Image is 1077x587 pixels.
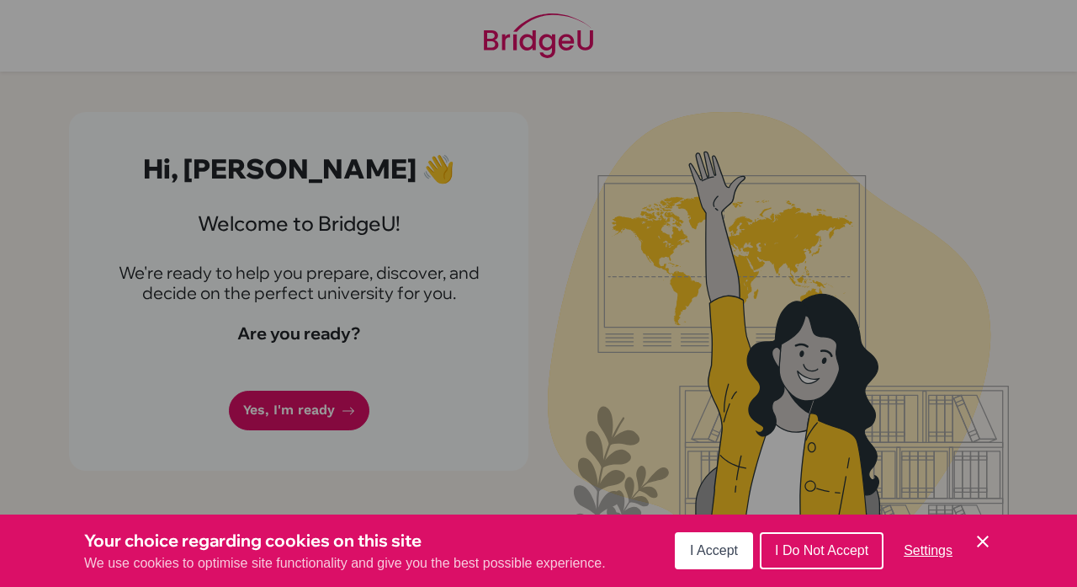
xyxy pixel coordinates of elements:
[890,534,966,568] button: Settings
[690,543,738,558] span: I Accept
[973,531,993,552] button: Save and close
[904,543,952,558] span: Settings
[775,543,868,558] span: I Do Not Accept
[84,553,606,574] p: We use cookies to optimise site functionality and give you the best possible experience.
[675,532,753,569] button: I Accept
[760,532,883,569] button: I Do Not Accept
[84,528,606,553] h3: Your choice regarding cookies on this site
